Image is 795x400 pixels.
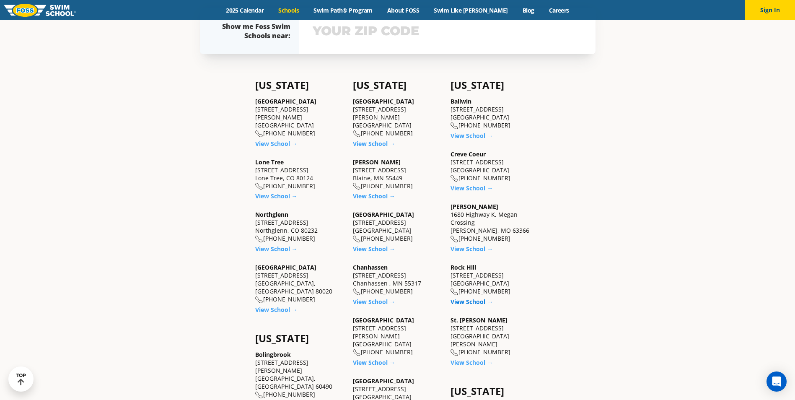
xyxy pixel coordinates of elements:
[353,236,361,243] img: location-phone-o-icon.svg
[311,19,584,43] input: YOUR ZIP CODE
[255,140,298,148] a: View School →
[451,316,508,324] a: St. [PERSON_NAME]
[255,158,284,166] a: Lone Tree
[255,263,344,304] div: [STREET_ADDRESS] [GEOGRAPHIC_DATA], [GEOGRAPHIC_DATA] 80020 [PHONE_NUMBER]
[353,79,442,91] h4: [US_STATE]
[255,210,288,218] a: Northglenn
[451,245,493,253] a: View School →
[255,263,316,271] a: [GEOGRAPHIC_DATA]
[353,377,414,385] a: [GEOGRAPHIC_DATA]
[353,316,414,324] a: [GEOGRAPHIC_DATA]
[451,203,498,210] a: [PERSON_NAME]
[353,288,361,296] img: location-phone-o-icon.svg
[451,263,476,271] a: Rock Hill
[219,6,271,14] a: 2025 Calendar
[255,236,263,243] img: location-phone-o-icon.svg
[255,130,263,138] img: location-phone-o-icon.svg
[255,158,344,190] div: [STREET_ADDRESS] Lone Tree, CO 80124 [PHONE_NUMBER]
[451,150,540,182] div: [STREET_ADDRESS] [GEOGRAPHIC_DATA] [PHONE_NUMBER]
[353,263,388,271] a: Chanhassen
[451,132,493,140] a: View School →
[451,298,493,306] a: View School →
[353,263,442,296] div: [STREET_ADDRESS] Chanhassen , MN 55317 [PHONE_NUMBER]
[255,392,263,399] img: location-phone-o-icon.svg
[353,298,395,306] a: View School →
[255,245,298,253] a: View School →
[4,4,76,17] img: FOSS Swim School Logo
[353,349,361,356] img: location-phone-o-icon.svg
[451,236,458,243] img: location-phone-o-icon.svg
[255,97,344,138] div: [STREET_ADDRESS][PERSON_NAME] [GEOGRAPHIC_DATA] [PHONE_NUMBER]
[353,158,401,166] a: [PERSON_NAME]
[353,158,442,190] div: [STREET_ADDRESS] Blaine, MN 55449 [PHONE_NUMBER]
[515,6,541,14] a: Blog
[451,79,540,91] h4: [US_STATE]
[306,6,380,14] a: Swim Path® Program
[353,97,442,138] div: [STREET_ADDRESS][PERSON_NAME] [GEOGRAPHIC_DATA] [PHONE_NUMBER]
[353,140,395,148] a: View School →
[451,97,540,130] div: [STREET_ADDRESS] [GEOGRAPHIC_DATA] [PHONE_NUMBER]
[255,183,263,190] img: location-phone-o-icon.svg
[451,97,471,105] a: Ballwin
[255,210,344,243] div: [STREET_ADDRESS] Northglenn, CO 80232 [PHONE_NUMBER]
[451,184,493,192] a: View School →
[451,175,458,182] img: location-phone-o-icon.svg
[353,210,414,218] a: [GEOGRAPHIC_DATA]
[767,371,787,392] div: Open Intercom Messenger
[353,183,361,190] img: location-phone-o-icon.svg
[451,316,540,356] div: [STREET_ADDRESS] [GEOGRAPHIC_DATA][PERSON_NAME] [PHONE_NUMBER]
[451,150,486,158] a: Creve Coeur
[451,203,540,243] div: 1680 Highway K, Megan Crossing [PERSON_NAME], MO 63366 [PHONE_NUMBER]
[451,349,458,356] img: location-phone-o-icon.svg
[451,385,540,397] h4: [US_STATE]
[353,316,442,356] div: [STREET_ADDRESS][PERSON_NAME] [GEOGRAPHIC_DATA] [PHONE_NUMBER]
[255,296,263,304] img: location-phone-o-icon.svg
[217,22,290,40] div: Show me Foss Swim Schools near:
[451,263,540,296] div: [STREET_ADDRESS] [GEOGRAPHIC_DATA] [PHONE_NUMBER]
[451,358,493,366] a: View School →
[427,6,515,14] a: Swim Like [PERSON_NAME]
[353,192,395,200] a: View School →
[255,192,298,200] a: View School →
[255,79,344,91] h4: [US_STATE]
[255,351,291,358] a: Bolingbrook
[255,97,316,105] a: [GEOGRAPHIC_DATA]
[271,6,306,14] a: Schools
[353,97,414,105] a: [GEOGRAPHIC_DATA]
[451,288,458,296] img: location-phone-o-icon.svg
[380,6,427,14] a: About FOSS
[255,306,298,314] a: View School →
[451,122,458,130] img: location-phone-o-icon.svg
[16,373,26,386] div: TOP
[353,210,442,243] div: [STREET_ADDRESS] [GEOGRAPHIC_DATA] [PHONE_NUMBER]
[255,351,344,399] div: [STREET_ADDRESS][PERSON_NAME] [GEOGRAPHIC_DATA], [GEOGRAPHIC_DATA] 60490 [PHONE_NUMBER]
[255,332,344,344] h4: [US_STATE]
[541,6,576,14] a: Careers
[353,358,395,366] a: View School →
[353,245,395,253] a: View School →
[353,130,361,138] img: location-phone-o-icon.svg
